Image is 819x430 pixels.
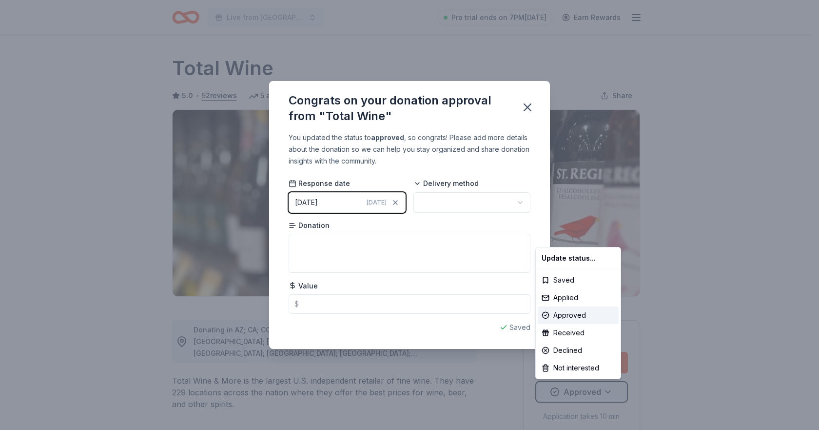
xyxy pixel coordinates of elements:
div: Applied [538,289,619,307]
div: Declined [538,342,619,359]
span: Live from [GEOGRAPHIC_DATA]: Valor 4 Veterans Benefiting Folds of Honor [227,12,305,23]
div: Saved [538,271,619,289]
div: Approved [538,307,619,324]
div: Received [538,324,619,342]
div: Update status... [538,249,619,267]
div: Not interested [538,359,619,377]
